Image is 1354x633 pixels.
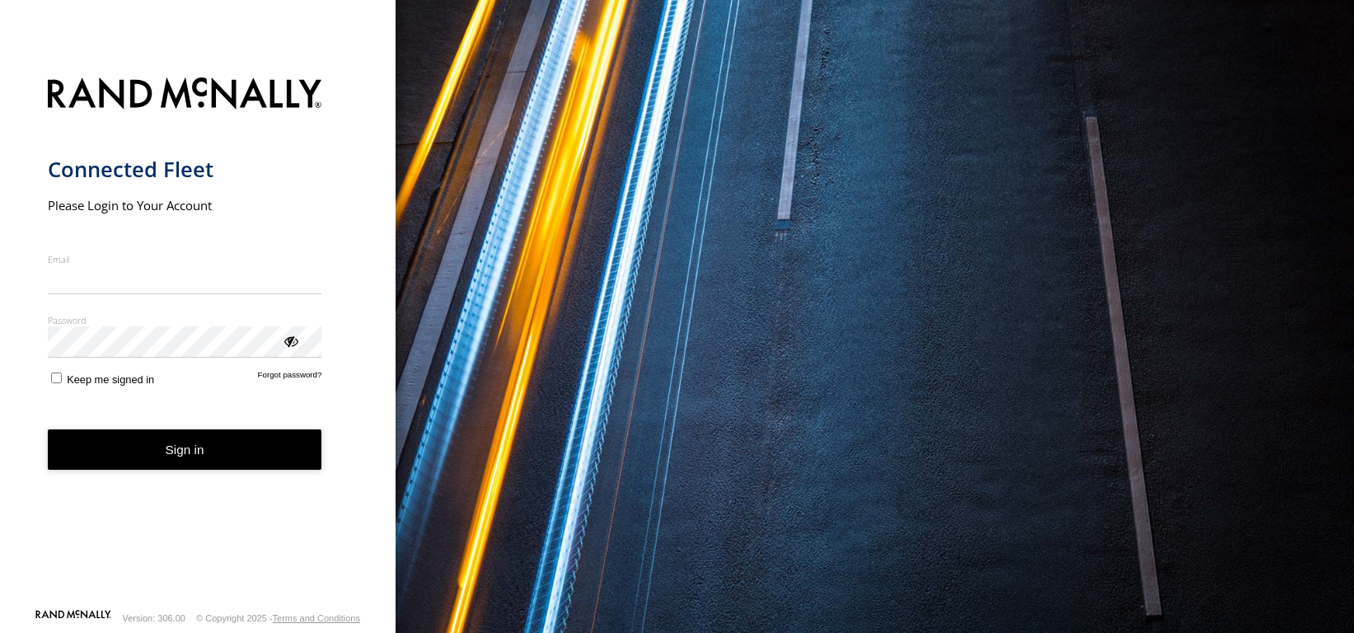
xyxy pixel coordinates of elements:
[196,613,360,623] div: © Copyright 2025 -
[282,332,298,349] div: ViewPassword
[273,613,360,623] a: Terms and Conditions
[48,314,322,326] label: Password
[48,68,349,608] form: main
[35,610,111,626] a: Visit our Website
[48,197,322,213] h2: Please Login to Your Account
[48,429,322,470] button: Sign in
[123,613,185,623] div: Version: 306.00
[48,74,322,116] img: Rand McNally
[48,253,322,265] label: Email
[258,370,322,386] a: Forgot password?
[48,156,322,183] h1: Connected Fleet
[51,373,62,383] input: Keep me signed in
[67,373,154,386] span: Keep me signed in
